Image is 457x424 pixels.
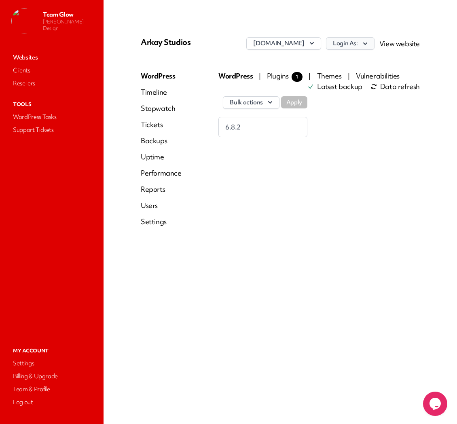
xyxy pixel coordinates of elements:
[292,72,303,82] span: 1
[141,37,234,47] p: Arkay Studios
[11,99,92,110] p: Tools
[11,111,92,123] a: WordPress Tasks
[141,217,182,227] a: Settings
[317,71,343,81] span: Themes
[423,392,449,416] iframe: chat widget
[370,83,420,90] span: Data refresh
[379,39,420,48] a: View website
[11,78,92,89] a: Resellers
[141,201,182,210] a: Users
[225,122,241,132] span: 6.8.2
[281,96,307,108] button: Apply
[11,384,92,395] a: Team & Profile
[11,396,92,408] a: Log out
[43,19,97,32] p: [PERSON_NAME] Design
[223,96,279,109] button: Bulk actions
[11,124,92,136] a: Support Tickets
[43,11,97,19] p: Team Glow
[141,152,182,162] a: Uptime
[246,37,321,50] button: [DOMAIN_NAME]
[218,71,254,81] span: WordPress
[141,168,182,178] a: Performance
[11,371,92,382] a: Billing & Upgrade
[141,120,182,129] a: Tickets
[11,65,92,76] a: Clients
[141,71,182,81] a: WordPress
[141,104,182,113] a: Stopwatch
[259,71,261,81] span: |
[11,358,92,369] a: Settings
[11,52,92,63] a: Websites
[141,136,182,146] a: Backups
[309,71,311,81] span: |
[348,71,350,81] span: |
[356,71,400,81] span: Vulnerabilities
[307,83,362,90] a: Latest backup
[11,346,92,356] p: My Account
[267,71,303,81] span: Plugins
[141,87,182,97] a: Timeline
[141,184,182,194] a: Reports
[326,37,374,50] button: Login As:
